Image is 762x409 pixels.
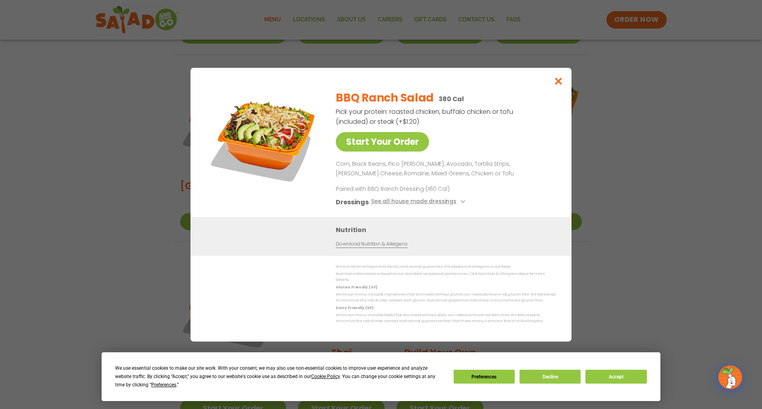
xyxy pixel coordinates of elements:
img: Featured product photo for BBQ Ranch Salad [208,84,319,195]
strong: Gluten Friendly (GF) [336,284,377,289]
h2: BBQ Ranch Salad [336,90,434,106]
button: See all house made dressings [371,197,468,207]
a: Start Your Order [336,132,429,152]
button: Accept [585,370,647,384]
span: Preferences [151,382,176,388]
p: Pick your protein: roasted chicken, buffalo chicken or tofu (included) or steak (+$1.20) [336,107,514,127]
h3: Dressings [336,197,369,207]
a: Download Nutrition & Allergens [336,240,407,248]
p: 380 Cal [439,94,464,104]
span: Cookie Policy [311,374,340,379]
p: Nutrition information is based on our standard recipes and portion sizes. Click Nutrition & Aller... [336,271,556,283]
h3: Nutrition [336,225,560,234]
p: While our menu includes foods that are made without dairy, our restaurants are not dairy free. We... [336,312,556,325]
p: While our menu includes ingredients that are made without gluten, our restaurants are not gluten ... [336,292,556,304]
div: We use essential cookies to make our site work. With your consent, we may also use non-essential ... [115,364,444,389]
p: We are not an allergen free facility and cannot guarantee the absence of allergens in our foods. [336,264,556,270]
img: wpChatIcon [719,366,741,388]
button: Decline [520,370,581,384]
strong: Dairy Friendly (DF) [336,305,373,310]
button: Close modal [546,68,571,94]
p: Corn, Black Beans, Pico [PERSON_NAME], Avocado, Tortilla Strips, [PERSON_NAME] Cheese, Romaine, M... [336,159,552,179]
button: Preferences [454,370,515,384]
div: Cookie Consent Prompt [102,352,660,401]
p: Paired with BBQ Ranch Dressing (160 Cal) [336,184,483,193]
